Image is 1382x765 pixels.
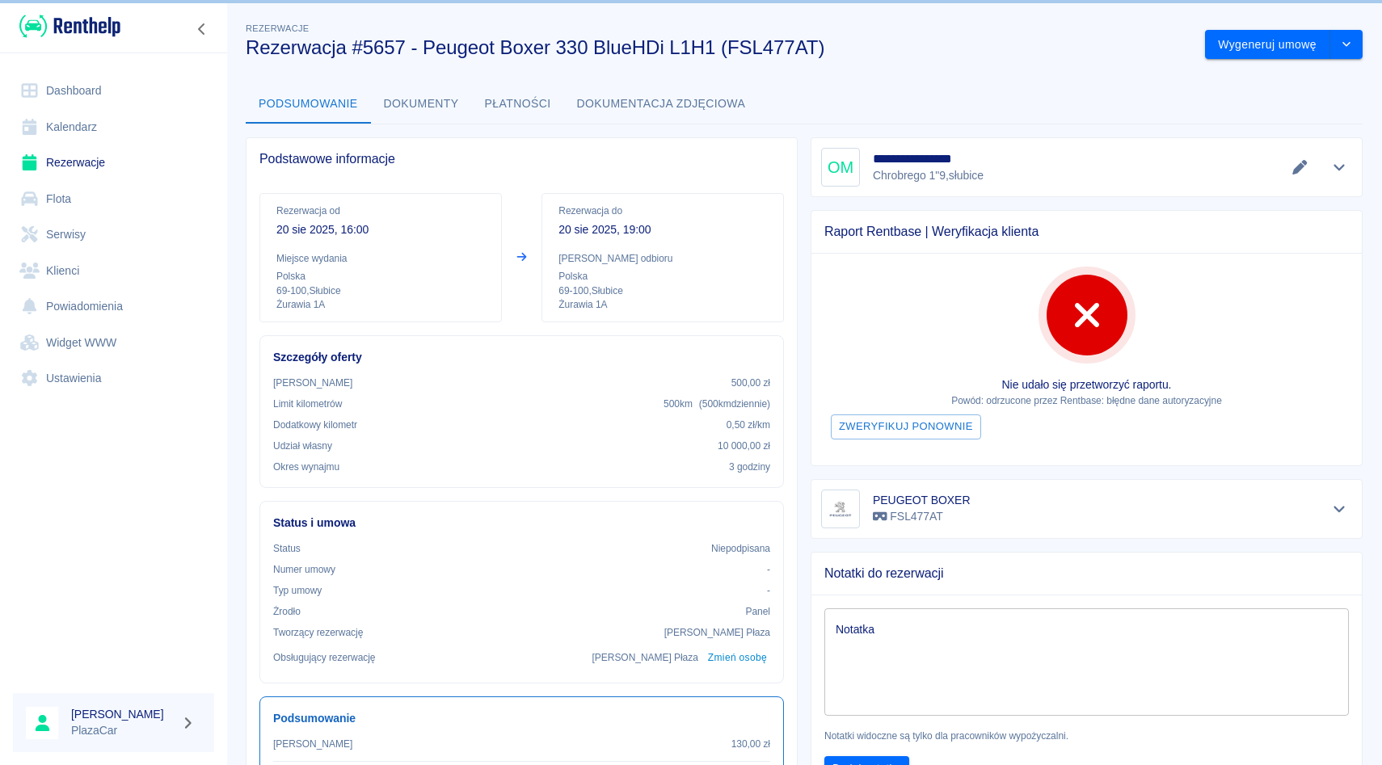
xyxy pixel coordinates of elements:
a: Rezerwacje [13,145,214,181]
p: Notatki widoczne są tylko dla pracowników wypożyczalni. [824,729,1349,743]
h6: Status i umowa [273,515,770,532]
button: Pokaż szczegóły [1326,156,1353,179]
button: Podsumowanie [246,85,371,124]
button: drop-down [1330,30,1363,60]
p: Limit kilometrów [273,397,342,411]
h6: [PERSON_NAME] [71,706,175,722]
p: 0,50 zł /km [727,418,770,432]
p: [PERSON_NAME] [273,737,352,751]
p: Typ umowy [273,583,322,598]
a: Widget WWW [13,325,214,361]
button: Wygeneruj umowę [1205,30,1330,60]
p: 3 godziny [729,460,770,474]
p: Miejsce wydania [276,251,485,266]
a: Renthelp logo [13,13,120,40]
p: Powód: odrzucone przez Rentbase: błędne dane autoryzacyjne [824,393,1349,408]
p: - [767,583,770,598]
button: Zweryfikuj ponownie [831,414,981,439]
button: Zwiń nawigację [190,19,214,40]
button: Pokaż szczegóły [1326,498,1353,520]
a: Dashboard [13,73,214,109]
p: Nie udało się przetworzyć raportu. [824,376,1349,393]
p: Polska [558,269,767,284]
button: Edytuj dane [1287,156,1313,179]
p: 10 000,00 zł [718,439,770,453]
span: Rezerwacje [246,23,309,33]
p: PlazaCar [71,722,175,739]
p: 20 sie 2025, 19:00 [558,221,767,238]
p: Rezerwacja od [276,204,485,218]
a: Serwisy [13,216,214,253]
p: [PERSON_NAME] [273,376,352,390]
a: Ustawienia [13,360,214,397]
p: Żurawia 1A [558,298,767,312]
h6: PEUGEOT BOXER [873,492,970,508]
p: Tworzący rezerwację [273,625,363,640]
p: Udział własny [273,439,332,453]
h6: Podsumowanie [273,710,770,727]
p: 130,00 zł [731,737,770,751]
p: Dodatkowy kilometr [273,418,357,432]
p: Rezerwacja do [558,204,767,218]
p: Żurawia 1A [276,298,485,312]
p: 69-100 , Słubice [558,284,767,298]
h6: Szczegóły oferty [273,349,770,366]
button: Płatności [472,85,564,124]
img: Renthelp logo [19,13,120,40]
p: - [767,562,770,577]
h3: Rezerwacja #5657 - Peugeot Boxer 330 BlueHDi L1H1 (FSL477AT) [246,36,1192,59]
p: Panel [746,604,771,619]
span: ( 500 km dziennie ) [699,398,770,410]
p: [PERSON_NAME] Płaza [664,625,770,640]
a: Klienci [13,253,214,289]
p: 500 km [664,397,770,411]
span: Raport Rentbase | Weryfikacja klienta [824,224,1349,240]
button: Dokumentacja zdjęciowa [564,85,759,124]
p: Obsługujący rezerwację [273,650,376,665]
a: Powiadomienia [13,288,214,325]
button: Dokumenty [371,85,472,124]
p: Żrodło [273,604,301,619]
p: Okres wynajmu [273,460,339,474]
p: Numer umowy [273,562,335,577]
a: Kalendarz [13,109,214,145]
p: [PERSON_NAME] odbioru [558,251,767,266]
p: 69-100 , Słubice [276,284,485,298]
p: Niepodpisana [711,541,770,556]
p: 500,00 zł [731,376,770,390]
img: Image [824,493,857,525]
div: OM [821,148,860,187]
p: FSL477AT [873,508,970,525]
a: Flota [13,181,214,217]
p: Status [273,541,301,556]
p: 20 sie 2025, 16:00 [276,221,485,238]
button: Zmień osobę [705,646,770,670]
p: [PERSON_NAME] Płaza [592,650,698,665]
span: Podstawowe informacje [259,151,784,167]
p: Chrobrego 1"9 , słubice [873,167,984,184]
p: Polska [276,269,485,284]
span: Notatki do rezerwacji [824,565,1349,582]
